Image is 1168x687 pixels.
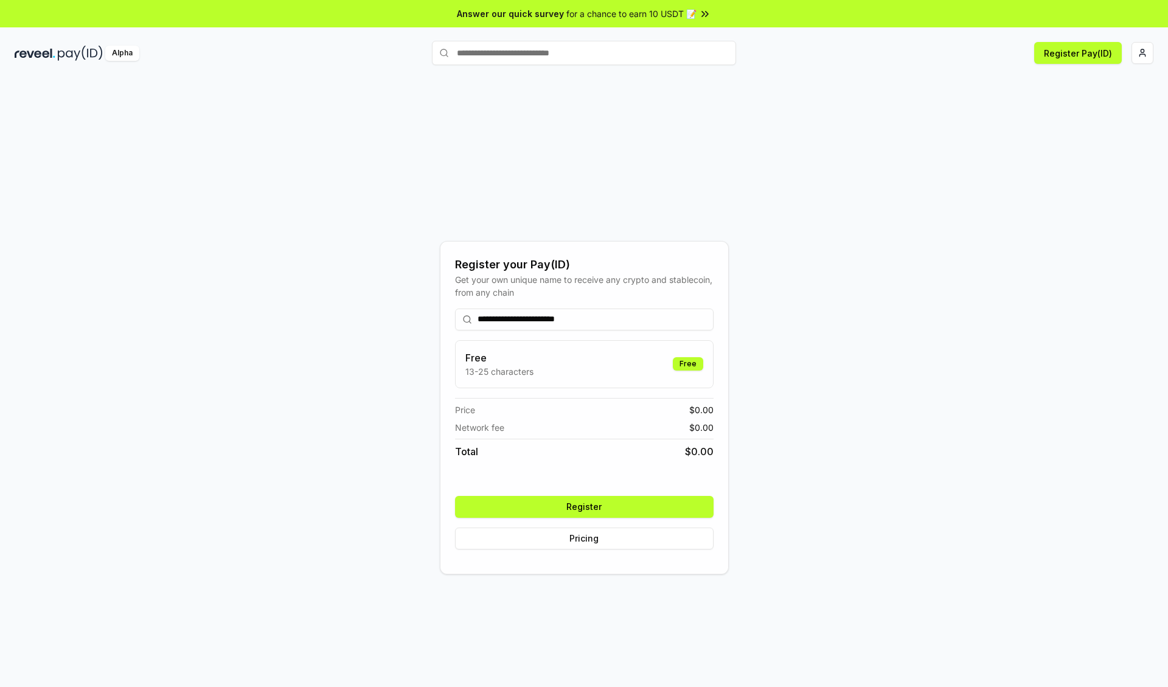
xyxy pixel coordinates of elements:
[457,7,564,20] span: Answer our quick survey
[455,496,714,518] button: Register
[465,365,534,378] p: 13-25 characters
[105,46,139,61] div: Alpha
[455,421,504,434] span: Network fee
[455,403,475,416] span: Price
[455,444,478,459] span: Total
[58,46,103,61] img: pay_id
[455,528,714,549] button: Pricing
[685,444,714,459] span: $ 0.00
[673,357,703,371] div: Free
[689,403,714,416] span: $ 0.00
[566,7,697,20] span: for a chance to earn 10 USDT 📝
[1034,42,1122,64] button: Register Pay(ID)
[455,256,714,273] div: Register your Pay(ID)
[455,273,714,299] div: Get your own unique name to receive any crypto and stablecoin, from any chain
[465,350,534,365] h3: Free
[15,46,55,61] img: reveel_dark
[689,421,714,434] span: $ 0.00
